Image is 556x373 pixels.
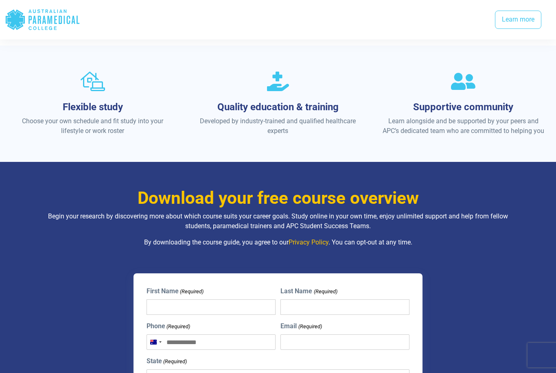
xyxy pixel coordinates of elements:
[382,101,545,113] h3: Supportive community
[5,7,80,33] div: Australian Paramedical College
[179,288,204,296] span: (Required)
[46,238,510,247] p: By downloading the course guide, you agree to our . You can opt-out at any time.
[495,11,541,29] a: Learn more
[298,323,322,331] span: (Required)
[313,288,337,296] span: (Required)
[382,116,545,136] p: Learn alongside and be supported by your peers and APC’s dedicated team who are committed to help...
[147,356,187,366] label: State
[289,238,328,246] a: Privacy Policy
[280,321,322,331] label: Email
[147,321,190,331] label: Phone
[166,323,190,331] span: (Required)
[11,116,174,136] p: Choose your own schedule and fit study into your lifestyle or work roster
[197,116,359,136] p: Developed by industry-trained and qualified healthcare experts
[197,101,359,113] h3: Quality education & training
[163,358,187,366] span: (Required)
[11,101,174,113] h3: Flexible study
[46,212,510,231] p: Begin your research by discovering more about which course suits your career goals. Study online ...
[147,286,204,296] label: First Name
[46,188,510,209] h3: Download your free course overview
[147,335,164,349] button: Selected country
[280,286,337,296] label: Last Name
